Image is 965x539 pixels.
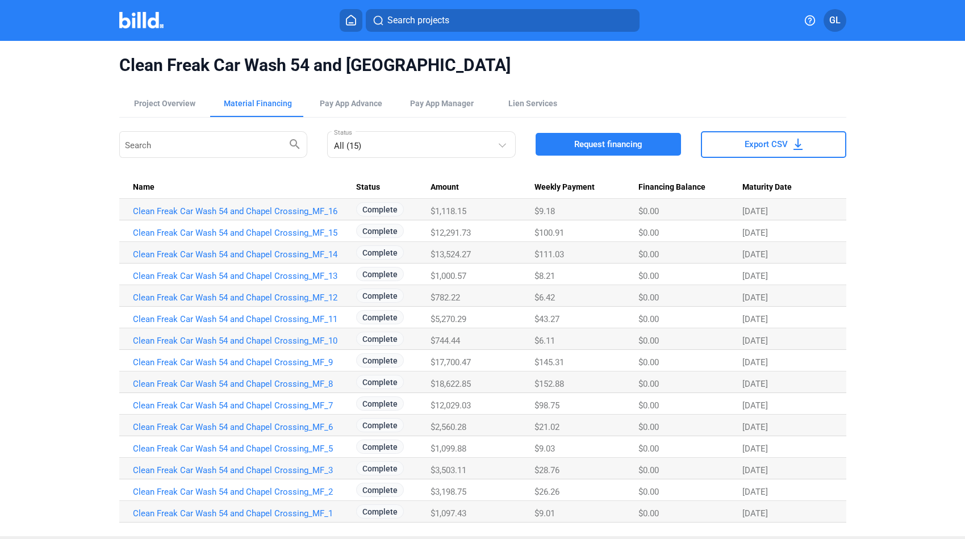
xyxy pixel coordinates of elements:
[133,400,353,411] a: Clean Freak Car Wash 54 and Chapel Crossing_MF_7
[742,465,768,475] span: [DATE]
[431,487,466,497] span: $3,198.75
[638,249,659,260] span: $0.00
[536,133,681,156] button: Request financing
[356,289,404,303] span: Complete
[431,400,471,411] span: $12,029.03
[742,444,768,454] span: [DATE]
[534,400,559,411] span: $98.75
[742,336,768,346] span: [DATE]
[431,465,466,475] span: $3,503.11
[431,228,471,238] span: $12,291.73
[638,357,659,367] span: $0.00
[534,206,555,216] span: $9.18
[638,508,659,519] span: $0.00
[638,400,659,411] span: $0.00
[534,465,559,475] span: $28.76
[431,182,534,193] div: Amount
[134,98,195,109] div: Project Overview
[742,228,768,238] span: [DATE]
[508,98,557,109] div: Lien Services
[356,202,404,216] span: Complete
[638,314,659,324] span: $0.00
[534,508,555,519] span: $9.01
[534,249,564,260] span: $111.03
[356,440,404,454] span: Complete
[742,293,768,303] span: [DATE]
[356,353,404,367] span: Complete
[431,444,466,454] span: $1,099.88
[742,400,768,411] span: [DATE]
[356,310,404,324] span: Complete
[356,245,404,260] span: Complete
[133,357,353,367] a: Clean Freak Car Wash 54 and Chapel Crossing_MF_9
[742,379,768,389] span: [DATE]
[742,508,768,519] span: [DATE]
[133,336,353,346] a: Clean Freak Car Wash 54 and Chapel Crossing_MF_10
[534,228,564,238] span: $100.91
[133,465,353,475] a: Clean Freak Car Wash 54 and Chapel Crossing_MF_3
[638,422,659,432] span: $0.00
[742,271,768,281] span: [DATE]
[356,375,404,389] span: Complete
[356,267,404,281] span: Complete
[742,357,768,367] span: [DATE]
[701,131,846,158] button: Export CSV
[742,249,768,260] span: [DATE]
[638,487,659,497] span: $0.00
[534,444,555,454] span: $9.03
[356,332,404,346] span: Complete
[534,357,564,367] span: $145.31
[133,422,353,432] a: Clean Freak Car Wash 54 and Chapel Crossing_MF_6
[742,487,768,497] span: [DATE]
[356,224,404,238] span: Complete
[431,249,471,260] span: $13,524.27
[133,508,353,519] a: Clean Freak Car Wash 54 and Chapel Crossing_MF_1
[431,508,466,519] span: $1,097.43
[431,271,466,281] span: $1,000.57
[133,271,353,281] a: Clean Freak Car Wash 54 and Chapel Crossing_MF_13
[534,182,638,193] div: Weekly Payment
[133,206,353,216] a: Clean Freak Car Wash 54 and Chapel Crossing_MF_16
[133,249,353,260] a: Clean Freak Car Wash 54 and Chapel Crossing_MF_14
[431,357,471,367] span: $17,700.47
[320,98,382,109] div: Pay App Advance
[742,182,833,193] div: Maturity Date
[356,182,380,193] span: Status
[387,14,449,27] span: Search projects
[534,379,564,389] span: $152.88
[534,271,555,281] span: $8.21
[534,182,595,193] span: Weekly Payment
[431,379,471,389] span: $18,622.85
[638,465,659,475] span: $0.00
[742,182,792,193] span: Maturity Date
[824,9,846,32] button: GL
[638,444,659,454] span: $0.00
[431,293,460,303] span: $782.22
[534,336,555,346] span: $6.11
[431,206,466,216] span: $1,118.15
[638,379,659,389] span: $0.00
[745,139,788,150] span: Export CSV
[534,293,555,303] span: $6.42
[288,137,302,151] mat-icon: search
[133,444,353,454] a: Clean Freak Car Wash 54 and Chapel Crossing_MF_5
[366,9,640,32] button: Search projects
[534,487,559,497] span: $26.26
[410,98,474,109] span: Pay App Manager
[431,314,466,324] span: $5,270.29
[356,182,431,193] div: Status
[133,314,353,324] a: Clean Freak Car Wash 54 and Chapel Crossing_MF_11
[638,293,659,303] span: $0.00
[829,14,841,27] span: GL
[356,504,404,519] span: Complete
[742,314,768,324] span: [DATE]
[356,396,404,411] span: Complete
[224,98,292,109] div: Material Financing
[356,483,404,497] span: Complete
[638,336,659,346] span: $0.00
[431,336,460,346] span: $744.44
[638,228,659,238] span: $0.00
[638,206,659,216] span: $0.00
[638,182,705,193] span: Financing Balance
[534,314,559,324] span: $43.27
